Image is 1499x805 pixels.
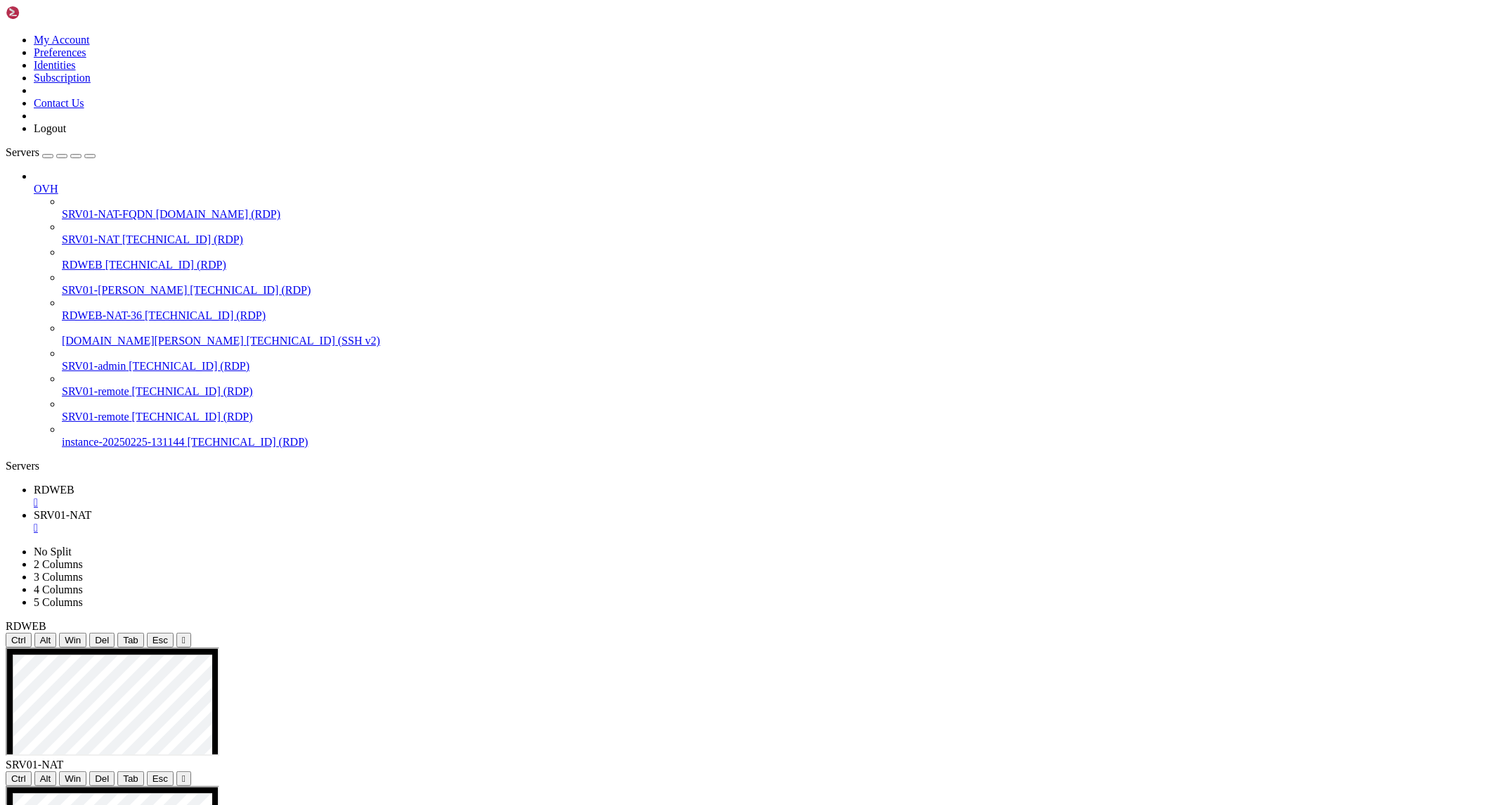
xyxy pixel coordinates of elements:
span: [TECHNICAL_ID] (RDP) [132,385,253,397]
span: Alt [40,773,51,784]
span: SRV01-NAT [34,509,91,521]
li: RDWEB-NAT-36 [TECHNICAL_ID] (RDP) [62,297,1493,322]
div: Servers [6,460,1493,472]
a: SRV01-remote [TECHNICAL_ID] (RDP) [62,411,1493,423]
a: SRV01-admin [TECHNICAL_ID] (RDP) [62,360,1493,373]
button: Del [89,633,115,648]
button: Ctrl [6,633,32,648]
span: Del [95,773,109,784]
a: SRV01-NAT [34,509,1493,534]
li: SRV01-NAT-FQDN [DOMAIN_NAME] (RDP) [62,195,1493,221]
span: Ctrl [11,635,26,645]
span: instance-20250225-131144 [62,436,184,448]
a: 5 Columns [34,596,83,608]
span: Tab [123,635,138,645]
span: SRV01-[PERSON_NAME] [62,284,187,296]
a: No Split [34,546,72,558]
a: [DOMAIN_NAME][PERSON_NAME] [TECHNICAL_ID] (SSH v2) [62,335,1493,347]
span: OVH [34,183,58,195]
a: RDWEB [TECHNICAL_ID] (RDP) [62,259,1493,271]
button: Tab [117,771,144,786]
li: RDWEB [TECHNICAL_ID] (RDP) [62,246,1493,271]
span: Win [65,773,81,784]
button: Win [59,771,86,786]
a:  [34,522,1493,534]
button: Alt [34,633,57,648]
a: 4 Columns [34,584,83,595]
span: Win [65,635,81,645]
span: Tab [123,773,138,784]
a: SRV01-[PERSON_NAME] [TECHNICAL_ID] (RDP) [62,284,1493,297]
a: OVH [34,183,1493,195]
span: Esc [153,773,168,784]
li: [DOMAIN_NAME][PERSON_NAME] [TECHNICAL_ID] (SSH v2) [62,322,1493,347]
a: Subscription [34,72,91,84]
a: instance-20250225-131144 [TECHNICAL_ID] (RDP) [62,436,1493,449]
div:  [182,635,186,645]
a:  [34,496,1493,509]
span: SRV01-remote [62,411,129,423]
span: [TECHNICAL_ID] (RDP) [145,309,266,321]
a: 2 Columns [34,558,83,570]
a: SRV01-NAT-FQDN [DOMAIN_NAME] (RDP) [62,208,1493,221]
button: Alt [34,771,57,786]
a: RDWEB [34,484,1493,509]
span: Del [95,635,109,645]
li: SRV01-admin [TECHNICAL_ID] (RDP) [62,347,1493,373]
span: [TECHNICAL_ID] (RDP) [132,411,253,423]
span: SRV01-remote [62,385,129,397]
span: Ctrl [11,773,26,784]
a: Preferences [34,46,86,58]
span: [DOMAIN_NAME][PERSON_NAME] [62,335,244,347]
span: RDWEB-NAT-36 [62,309,142,321]
button: Win [59,633,86,648]
button: Esc [147,633,174,648]
a: Logout [34,122,66,134]
a: RDWEB-NAT-36 [TECHNICAL_ID] (RDP) [62,309,1493,322]
span: [TECHNICAL_ID] (RDP) [105,259,226,271]
li: SRV01-[PERSON_NAME] [TECHNICAL_ID] (RDP) [62,271,1493,297]
a: Identities [34,59,76,71]
span: [TECHNICAL_ID] (RDP) [122,233,243,245]
span: SRV01-admin [62,360,126,372]
span: SRV01-NAT-FQDN [62,208,153,220]
span: [TECHNICAL_ID] (RDP) [129,360,249,372]
li: SRV01-remote [TECHNICAL_ID] (RDP) [62,373,1493,398]
img: Shellngn [6,6,86,20]
span: RDWEB [34,484,74,496]
button: Esc [147,771,174,786]
span: RDWEB [62,259,103,271]
a: Contact Us [34,97,84,109]
span: [DOMAIN_NAME] (RDP) [156,208,280,220]
li: SRV01-remote [TECHNICAL_ID] (RDP) [62,398,1493,423]
span: [TECHNICAL_ID] (SSH v2) [247,335,380,347]
a: 3 Columns [34,571,83,583]
span: RDWEB [6,620,46,632]
span: SRV01-NAT [62,233,119,245]
button:  [176,633,191,648]
button: Tab [117,633,144,648]
li: OVH [34,170,1493,449]
button: Ctrl [6,771,32,786]
a: Servers [6,146,96,158]
button: Del [89,771,115,786]
button:  [176,771,191,786]
li: SRV01-NAT [TECHNICAL_ID] (RDP) [62,221,1493,246]
div:  [182,773,186,784]
a: SRV01-NAT [TECHNICAL_ID] (RDP) [62,233,1493,246]
span: SRV01-NAT [6,759,63,771]
a: My Account [34,34,90,46]
a: SRV01-remote [TECHNICAL_ID] (RDP) [62,385,1493,398]
span: Servers [6,146,39,158]
span: Esc [153,635,168,645]
span: Alt [40,635,51,645]
span: [TECHNICAL_ID] (RDP) [190,284,311,296]
span: [TECHNICAL_ID] (RDP) [187,436,308,448]
li: instance-20250225-131144 [TECHNICAL_ID] (RDP) [62,423,1493,449]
